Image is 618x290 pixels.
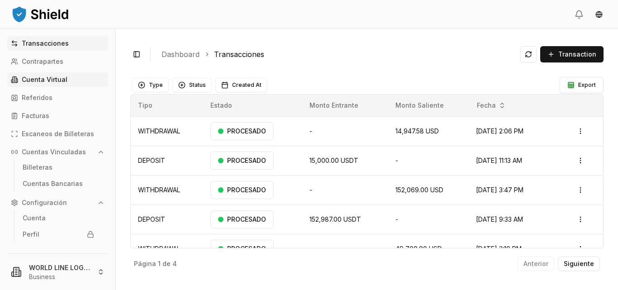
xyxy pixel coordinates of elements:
p: WORLD LINE LOGISTICS LLC [29,263,90,272]
p: Perfil [23,231,39,238]
th: Tipo [131,95,203,116]
p: Configuración [22,200,67,206]
a: Dashboard [162,49,200,60]
td: WITHDRAWAL [131,116,203,146]
a: Billeteras [19,160,98,175]
button: Fecha [473,98,509,113]
span: 15,000.00 USDT [309,157,358,164]
button: Configuración [7,195,108,210]
span: [DATE] 9:33 AM [476,215,523,223]
p: Cuentas Bancarias [23,181,83,187]
a: Cuenta Virtual [7,72,108,87]
span: [DATE] 11:13 AM [476,157,522,164]
a: Transacciones [7,36,108,51]
span: - [309,127,312,135]
span: 152,987.00 USDT [309,215,361,223]
a: Escaneos de Billeteras [7,127,108,141]
div: PROCESADO [210,240,274,258]
a: Cuentas Bancarias [19,176,98,191]
span: Created At [232,81,261,89]
nav: breadcrumb [162,49,513,60]
p: Página [134,261,156,267]
span: [DATE] 2:06 PM [476,127,523,135]
p: Business [29,272,90,281]
div: PROCESADO [210,181,274,199]
p: Billeteras [23,164,52,171]
a: Cuenta [19,211,98,225]
p: Escaneos de Billeteras [22,131,94,137]
td: WITHDRAWAL [131,175,203,204]
p: 1 [158,261,161,267]
p: Cuenta Virtual [22,76,67,83]
p: de [162,261,171,267]
a: Contrapartes [7,54,108,69]
span: 14,947.58 USD [395,127,439,135]
button: Status [172,78,212,92]
th: Monto Saliente [388,95,468,116]
p: Contrapartes [22,58,63,65]
span: - [395,215,398,223]
span: - [309,186,312,194]
a: Facturas [7,109,108,123]
p: Facturas [22,113,49,119]
button: Created At [215,78,267,92]
div: PROCESADO [210,210,274,228]
button: Cuentas Vinculadas [7,145,108,159]
span: [DATE] 3:10 PM [476,245,522,252]
td: WITHDRAWAL [131,234,203,263]
a: Referidos [7,90,108,105]
p: Transacciones [22,40,69,47]
th: Estado [203,95,303,116]
a: Transacciones [214,49,264,60]
p: Siguiente [564,261,594,267]
span: Transaction [558,50,596,59]
button: Transaction [540,46,604,62]
span: - [395,157,398,164]
th: Monto Entrante [302,95,388,116]
div: PROCESADO [210,152,274,170]
td: DEPOSIT [131,146,203,175]
button: Siguiente [558,257,600,271]
span: [DATE] 3:47 PM [476,186,523,194]
td: DEPOSIT [131,204,203,234]
p: 4 [172,261,177,267]
a: Perfil [19,227,98,242]
button: WORLD LINE LOGISTICS LLCBusiness [4,257,112,286]
button: Export [560,77,604,93]
span: - [309,245,312,252]
span: 152,069.00 USD [395,186,443,194]
p: Cuentas Vinculadas [22,149,86,155]
img: ShieldPay Logo [11,5,70,23]
p: Referidos [22,95,52,101]
span: 49,700.00 USD [395,245,442,252]
p: Cuenta [23,215,46,221]
div: PROCESADO [210,122,274,140]
button: Type [132,78,169,92]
